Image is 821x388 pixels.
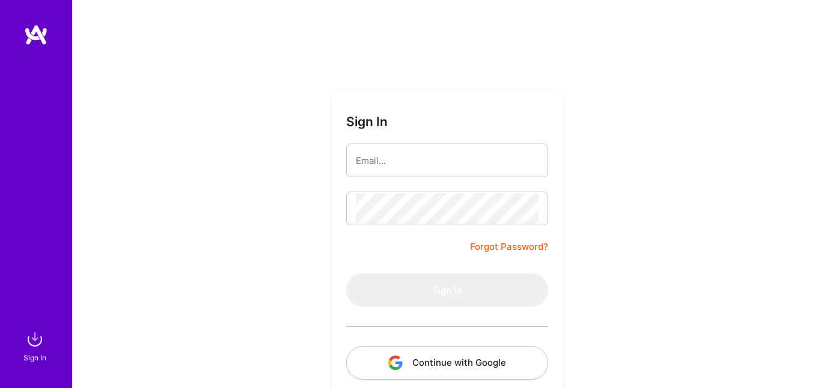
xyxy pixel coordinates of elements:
[470,240,548,254] a: Forgot Password?
[23,327,47,351] img: sign in
[388,356,403,370] img: icon
[25,327,47,364] a: sign inSign In
[23,351,46,364] div: Sign In
[24,24,48,46] img: logo
[346,273,548,307] button: Sign In
[346,346,548,380] button: Continue with Google
[346,114,388,129] h3: Sign In
[356,145,539,176] input: Email...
